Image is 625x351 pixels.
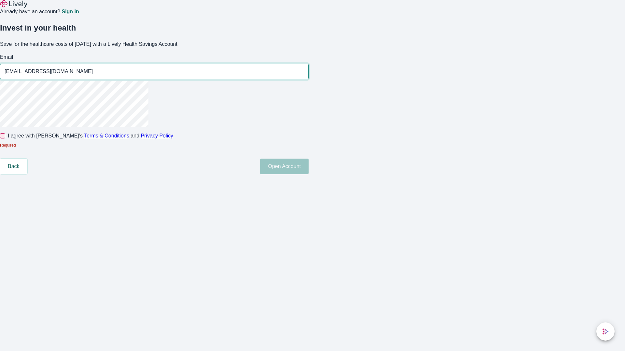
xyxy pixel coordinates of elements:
[62,9,79,14] a: Sign in
[84,133,129,138] a: Terms & Conditions
[8,132,173,140] span: I agree with [PERSON_NAME]’s and
[141,133,174,138] a: Privacy Policy
[596,322,615,341] button: chat
[602,328,609,335] svg: Lively AI Assistant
